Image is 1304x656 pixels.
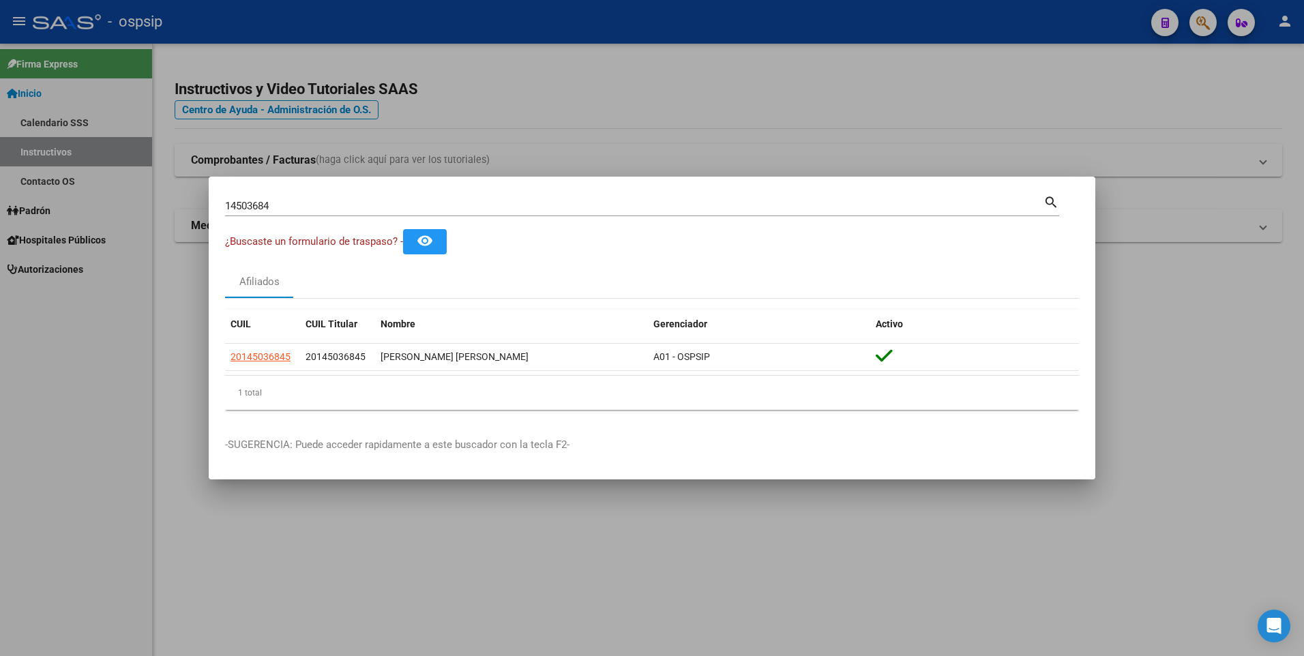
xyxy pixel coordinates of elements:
[1258,610,1290,642] div: Open Intercom Messenger
[417,233,433,249] mat-icon: remove_red_eye
[225,235,403,248] span: ¿Buscaste un formulario de traspaso? -
[306,318,357,329] span: CUIL Titular
[306,351,366,362] span: 20145036845
[870,310,1079,339] datatable-header-cell: Activo
[653,351,710,362] span: A01 - OSPSIP
[239,274,280,290] div: Afiliados
[300,310,375,339] datatable-header-cell: CUIL Titular
[225,376,1079,410] div: 1 total
[375,310,648,339] datatable-header-cell: Nombre
[231,351,291,362] span: 20145036845
[225,310,300,339] datatable-header-cell: CUIL
[653,318,707,329] span: Gerenciador
[1043,193,1059,209] mat-icon: search
[876,318,903,329] span: Activo
[225,437,1079,453] p: -SUGERENCIA: Puede acceder rapidamente a este buscador con la tecla F2-
[648,310,870,339] datatable-header-cell: Gerenciador
[381,318,415,329] span: Nombre
[381,349,642,365] div: [PERSON_NAME] [PERSON_NAME]
[231,318,251,329] span: CUIL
